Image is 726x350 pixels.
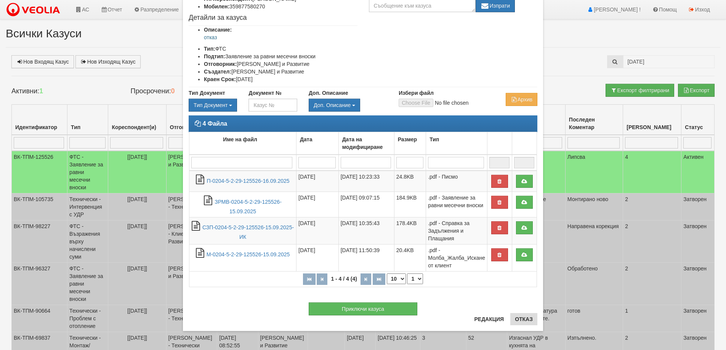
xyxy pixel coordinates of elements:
[296,245,339,272] td: [DATE]
[204,3,229,10] b: Мобилен:
[309,99,360,112] button: Доп. Описание
[202,120,227,127] strong: 4 Файла
[204,69,231,75] b: Създател:
[510,313,537,325] button: Отказ
[204,61,237,67] b: Отговорник:
[387,273,406,284] select: Брой редове на страница
[248,99,297,112] input: Казус №
[296,171,339,192] td: [DATE]
[309,302,417,315] button: Приключи казуса
[204,53,357,60] li: Заявление за равни месечни вноски
[223,136,257,142] b: Име на файл
[204,34,357,41] p: отказ
[204,75,357,83] li: [DATE]
[338,171,394,192] td: [DATE] 10:23:33
[407,273,423,284] select: Страница номер
[300,136,312,142] b: Дата
[394,217,426,245] td: 178.4KB
[399,89,434,97] label: Избери файл
[506,93,537,106] button: Архив
[194,102,228,108] span: Тип Документ
[204,76,236,82] b: Краен Срок:
[189,192,537,217] tr: ЗРМВ-0204-5-2-29-125526-15.09.2025.pdf - Заявление за равни месечни вноски
[338,132,394,155] td: Дата на модифициране: No sort applied, activate to apply an ascending sort
[309,99,387,112] div: Двоен клик, за изчистване на избраната стойност.
[470,313,508,325] button: Редакция
[426,132,487,155] td: Тип: No sort applied, activate to apply an ascending sort
[394,132,426,155] td: Размер: No sort applied, activate to apply an ascending sort
[189,217,537,245] tr: СЗП-0204-5-2-29-125526-15.09.2025-ИК.pdf - Справка за Задължения и Плащания
[204,46,215,52] b: Тип:
[512,132,537,155] td: : No sort applied, activate to apply an ascending sort
[338,192,394,217] td: [DATE] 09:07:15
[430,136,439,142] b: Тип
[296,132,339,155] td: Дата: No sort applied, activate to apply an ascending sort
[426,245,487,272] td: .pdf - Молба_Жалба_Искане от клиент
[426,171,487,192] td: .pdf - Писмо
[215,199,282,214] a: ЗРМВ-0204-5-2-29-125526-15.09.2025
[189,245,537,272] tr: М-0204-5-2-29-125526-15.09.2025.pdf - Молба_Жалба_Искане от клиент
[204,27,232,33] b: Описание:
[487,132,512,155] td: : No sort applied, activate to apply an ascending sort
[309,89,348,97] label: Доп. Описание
[394,171,426,192] td: 24.8KB
[338,245,394,272] td: [DATE] 11:50:39
[426,217,487,245] td: .pdf - Справка за Задължения и Плащания
[314,102,351,108] span: Доп. Описание
[204,60,357,68] li: [PERSON_NAME] и Развитие
[189,132,296,155] td: Име на файл: No sort applied, activate to apply an ascending sort
[189,99,237,112] div: Двоен клик, за изчистване на избраната стойност.
[207,251,290,257] a: М-0204-5-2-29-125526-15.09.2025
[296,192,339,217] td: [DATE]
[296,217,339,245] td: [DATE]
[303,273,316,285] button: Първа страница
[373,273,385,285] button: Последна страница
[394,245,426,272] td: 20.4KB
[204,45,357,53] li: ФТС
[338,217,394,245] td: [DATE] 10:35:43
[361,273,371,285] button: Следваща страница
[426,192,487,217] td: .pdf - Заявление за равни месечни вноски
[189,89,225,97] label: Тип Документ
[189,14,357,22] h4: Детайли за казуса
[317,273,327,285] button: Предишна страница
[398,136,417,142] b: Размер
[207,178,289,184] a: П-0204-5-2-29-125526-16.09.2025
[329,276,359,282] span: 1 - 4 / 4 (4)
[202,224,294,240] a: СЗП-0204-5-2-29-125526-15.09.2025-ИК
[189,99,237,112] button: Тип Документ
[248,89,281,97] label: Документ №
[394,192,426,217] td: 184.9KB
[342,136,383,150] b: Дата на модифициране
[204,68,357,75] li: [PERSON_NAME] и Развитие
[189,171,537,192] tr: П-0204-5-2-29-125526-16.09.2025.pdf - Писмо
[204,53,225,59] b: Подтип:
[204,3,357,10] li: 359877580270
